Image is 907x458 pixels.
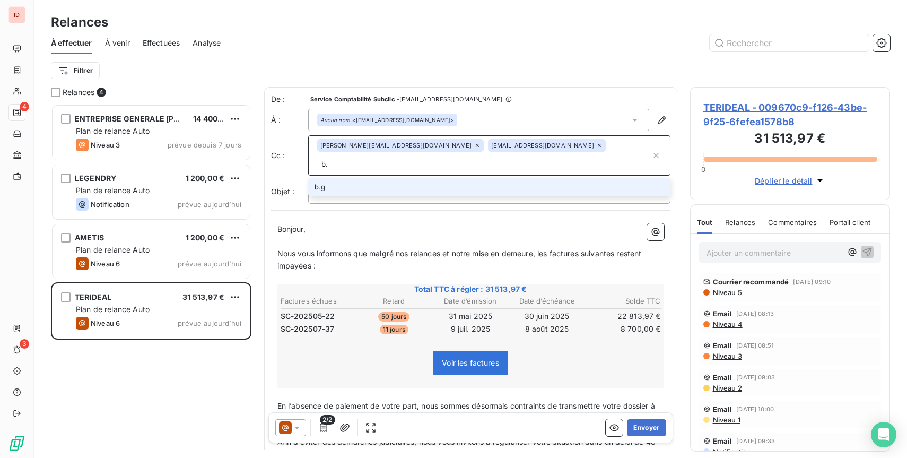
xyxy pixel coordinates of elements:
[182,292,224,301] span: 31 513,97 €
[277,249,644,270] span: Nous vous informons que malgré nos relances et notre mise en demeure, les factures suivantes rest...
[509,296,585,307] th: Date d’échéance
[76,186,150,195] span: Plan de relance Auto
[178,200,241,209] span: prévue aujourd’hui
[271,94,308,105] span: De :
[271,187,295,196] span: Objet :
[793,279,831,285] span: [DATE] 09:10
[320,415,335,425] span: 2/2
[586,310,661,322] td: 22 813,97 €
[703,129,877,150] h3: 31 513,97 €
[871,422,896,447] div: Open Intercom Messenger
[433,296,508,307] th: Date d’émission
[308,178,670,196] li: b.g
[277,401,658,422] span: En l’absence de paiement de votre part, nous sommes désormais contraints de transmettre votre dos...
[755,175,813,186] span: Déplier le détail
[586,296,661,307] th: Solde TTC
[75,292,111,301] span: TERIDEAL
[491,142,594,149] span: [EMAIL_ADDRESS][DOMAIN_NAME]
[51,62,100,79] button: Filtrer
[310,96,395,102] span: Service Comptabilité Subclic
[8,6,25,23] div: ID
[91,200,129,209] span: Notification
[713,405,732,413] span: Email
[397,96,502,102] span: - [EMAIL_ADDRESS][DOMAIN_NAME]
[193,38,221,48] span: Analyse
[8,104,25,121] a: 4
[271,115,308,125] label: À :
[317,156,651,172] input: Adresse email en copie ...
[75,114,230,123] span: ENTREPRISE GENERALE [PERSON_NAME]
[271,150,308,161] label: Cc :
[320,142,472,149] span: [PERSON_NAME][EMAIL_ADDRESS][DOMAIN_NAME]
[51,104,251,458] div: grid
[277,224,306,234] span: Bonjour,
[736,310,774,317] span: [DATE] 08:13
[586,323,661,335] td: 8 700,00 €
[713,278,789,286] span: Courrier recommandé
[701,165,705,174] span: 0
[736,374,775,381] span: [DATE] 09:03
[75,174,116,183] span: LEGENDRY
[442,358,499,367] span: Voir les factures
[752,175,828,187] button: Déplier le détail
[713,373,732,382] span: Email
[433,323,508,335] td: 9 juil. 2025
[178,260,241,268] span: prévue aujourd’hui
[697,218,713,227] span: Tout
[76,245,150,254] span: Plan de relance Auto
[710,34,869,51] input: Rechercher
[736,438,775,444] span: [DATE] 09:33
[51,13,108,32] h3: Relances
[768,218,817,227] span: Commentaires
[380,325,408,334] span: 11 jours
[91,319,120,327] span: Niveau 6
[76,305,150,314] span: Plan de relance Auto
[97,88,106,97] span: 4
[712,352,742,360] span: Niveau 3
[20,339,29,349] span: 3
[712,447,752,456] span: Notification
[509,323,585,335] td: 8 août 2025
[830,218,870,227] span: Portail client
[712,320,743,329] span: Niveau 4
[713,309,732,318] span: Email
[712,384,742,392] span: Niveau 2
[168,141,241,149] span: prévue depuis 7 jours
[281,311,335,322] span: SC-202505-22
[713,437,732,445] span: Email
[433,310,508,322] td: 31 mai 2025
[105,38,130,48] span: À venir
[280,296,355,307] th: Factures échues
[712,288,742,297] span: Niveau 5
[63,87,94,98] span: Relances
[356,296,432,307] th: Retard
[725,218,755,227] span: Relances
[712,416,740,424] span: Niveau 1
[509,310,585,322] td: 30 juin 2025
[713,341,732,350] span: Email
[51,38,92,48] span: À effectuer
[178,319,241,327] span: prévue aujourd’hui
[143,38,180,48] span: Effectuées
[20,102,29,111] span: 4
[703,100,877,129] span: TERIDEAL - 009670c9-f126-43be-9f25-6fefea1578b8
[378,312,409,322] span: 50 jours
[186,174,225,183] span: 1 200,00 €
[76,126,150,135] span: Plan de relance Auto
[736,342,774,349] span: [DATE] 08:51
[627,419,666,436] button: Envoyer
[91,260,120,268] span: Niveau 6
[8,435,25,452] img: Logo LeanPay
[91,141,120,149] span: Niveau 3
[736,406,774,412] span: [DATE] 10:00
[279,284,662,295] span: Total TTC à régler : 31 513,97 €
[186,233,225,242] span: 1 200,00 €
[320,116,455,124] div: <[EMAIL_ADDRESS][DOMAIN_NAME]>
[75,233,104,242] span: AMETIS
[281,324,335,334] span: SC-202507-37
[193,114,237,123] span: 14 400,00 €
[320,116,350,124] em: Aucun nom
